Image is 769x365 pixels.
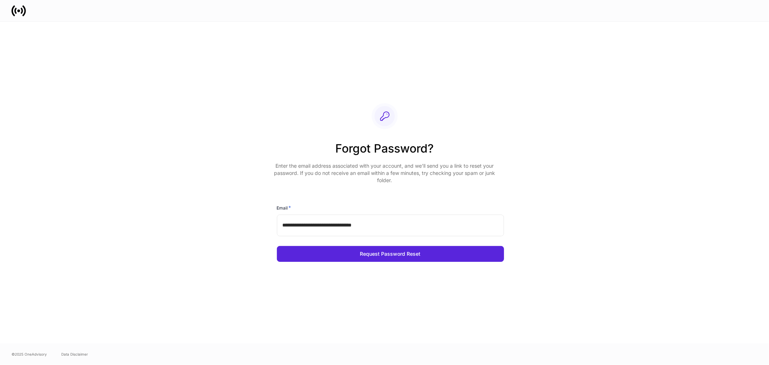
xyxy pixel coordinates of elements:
[277,204,291,211] h6: Email
[271,141,498,162] h2: Forgot Password?
[360,251,421,256] div: Request Password Reset
[277,246,504,262] button: Request Password Reset
[61,351,88,357] a: Data Disclaimer
[271,162,498,184] p: Enter the email address associated with your account, and we’ll send you a link to reset your pas...
[12,351,47,357] span: © 2025 OneAdvisory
